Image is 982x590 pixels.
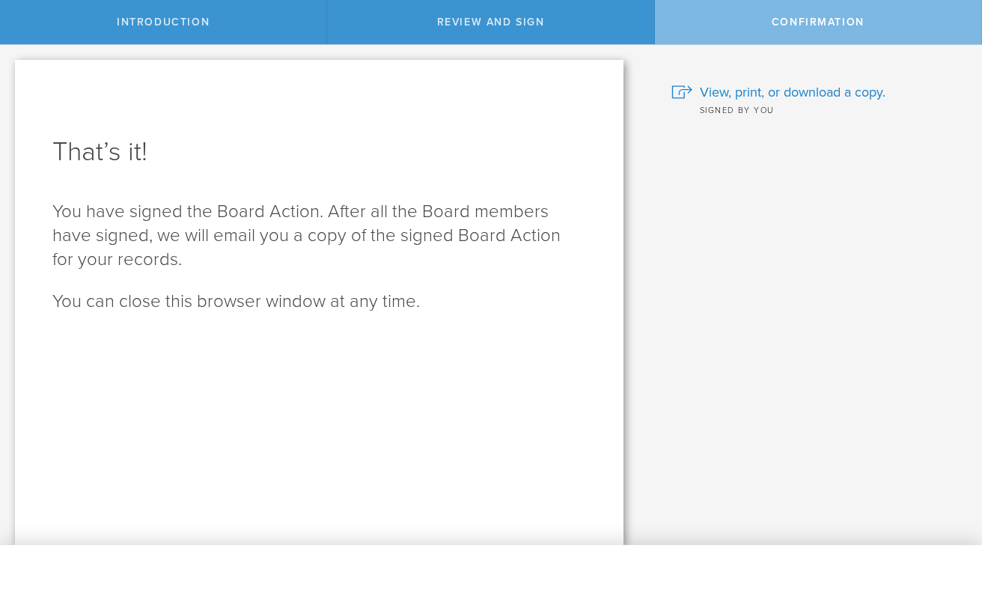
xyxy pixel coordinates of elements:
[437,16,545,28] span: Review and Sign
[52,200,586,272] p: You have signed the Board Action. After all the Board members have signed, we will email you a co...
[52,290,586,314] p: You can close this browser window at any time.
[52,134,586,170] h1: That’s it!
[772,16,864,28] span: Confirmation
[700,82,885,102] span: View, print, or download a copy.
[117,16,210,28] span: Introduction
[671,102,960,117] div: Signed by you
